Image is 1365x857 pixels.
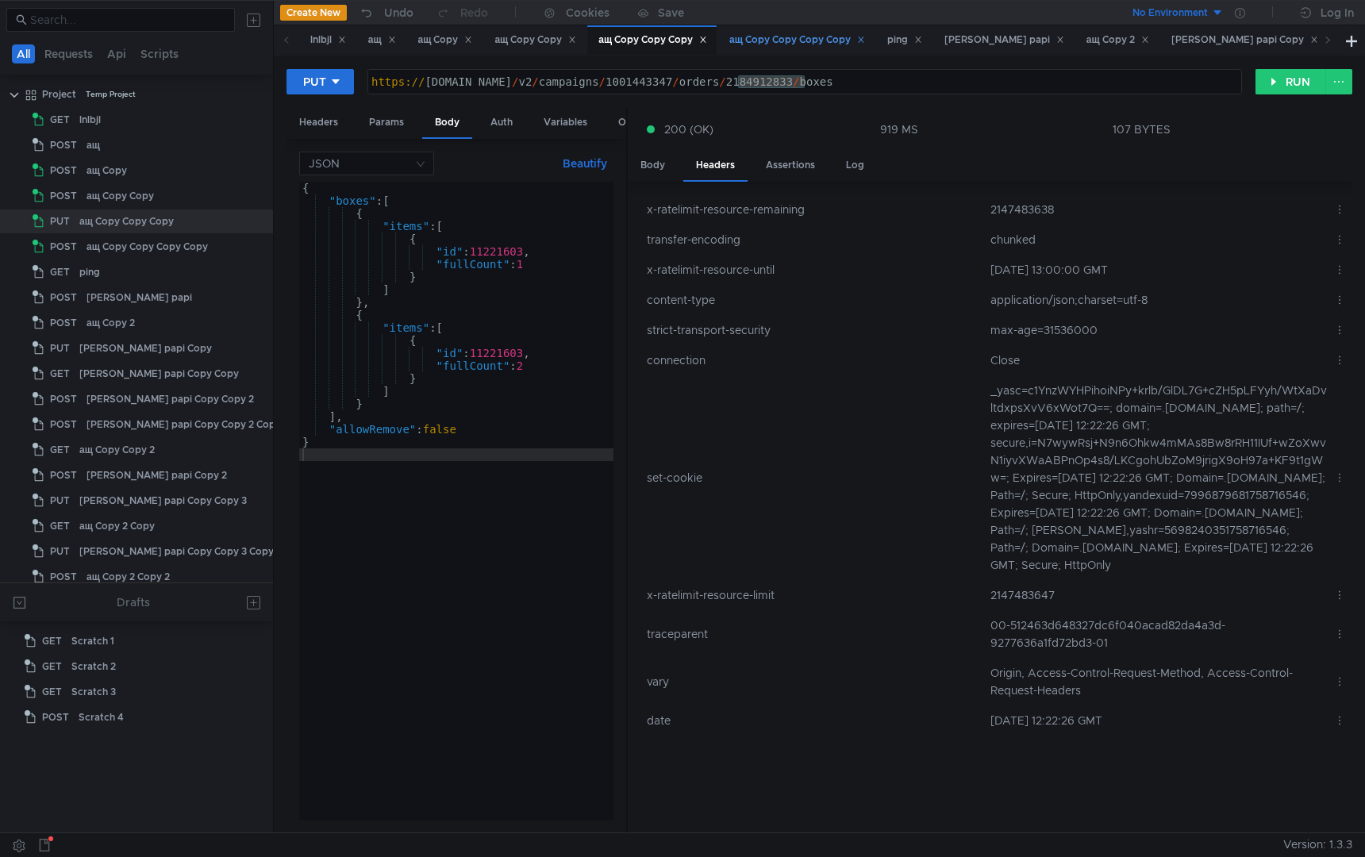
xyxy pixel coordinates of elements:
[40,44,98,63] button: Requests
[640,315,984,345] td: strict-transport-security
[356,108,417,137] div: Params
[87,565,170,589] div: ащ Copy 2 Copy 2
[1255,69,1326,94] button: RUN
[87,184,154,208] div: ащ Copy Copy
[71,629,114,653] div: Scratch 1
[729,32,865,48] div: ащ Copy Copy Copy Copy
[280,5,347,21] button: Create New
[683,151,748,182] div: Headers
[50,514,70,538] span: GET
[658,7,684,18] div: Save
[984,194,1328,225] td: 2147483638
[303,73,326,90] div: PUT
[87,463,227,487] div: [PERSON_NAME] papi Copy 2
[984,255,1328,285] td: [DATE] 13:00:00 GMT
[50,260,70,284] span: GET
[418,32,473,48] div: ащ Copy
[984,580,1328,610] td: 2147483647
[50,387,77,411] span: POST
[556,154,613,173] button: Beautify
[425,1,499,25] button: Redo
[50,413,77,436] span: POST
[79,705,124,729] div: Scratch 4
[71,680,116,704] div: Scratch 3
[50,184,77,208] span: POST
[50,159,77,183] span: POST
[887,32,922,48] div: ping
[984,285,1328,315] td: application/json;charset=utf-8
[71,655,116,678] div: Scratch 2
[753,151,828,180] div: Assertions
[984,610,1328,658] td: 00-512463d648327dc6f040acad82da4a3d-9277636a1fd72bd3-01
[102,44,131,63] button: Api
[640,375,984,580] td: set-cookie
[87,235,208,259] div: ащ Copy Copy Copy Copy
[87,133,100,157] div: ащ
[50,108,70,132] span: GET
[50,489,70,513] span: PUT
[12,44,35,63] button: All
[494,32,576,48] div: ащ Copy Copy
[86,83,136,106] div: Temp Project
[50,311,77,335] span: POST
[87,286,192,309] div: [PERSON_NAME] papi
[640,705,984,736] td: date
[79,438,155,462] div: ащ Copy Copy 2
[347,1,425,25] button: Undo
[984,375,1328,580] td: _yasc=c1YnzWYHPihoiNPy+krlb/GlDL7G+cZH5pLFYyh/WtXaDvltdxpsXvV6xWot7Q==; domain=.[DOMAIN_NAME]; pa...
[50,286,77,309] span: POST
[640,610,984,658] td: traceparent
[87,311,135,335] div: ащ Copy 2
[50,209,70,233] span: PUT
[50,463,77,487] span: POST
[50,133,77,157] span: POST
[42,83,76,106] div: Project
[531,108,600,137] div: Variables
[87,387,254,411] div: [PERSON_NAME] papi Copy Copy 2
[460,3,488,22] div: Redo
[1086,32,1149,48] div: ащ Copy 2
[833,151,877,180] div: Log
[42,629,62,653] span: GET
[42,705,69,729] span: POST
[87,159,127,183] div: ащ Copy
[628,151,678,180] div: Body
[286,108,351,137] div: Headers
[117,593,150,612] div: Drafts
[50,438,70,462] span: GET
[984,705,1328,736] td: [DATE] 12:22:26 GMT
[1283,833,1352,856] span: Version: 1.3.3
[1321,3,1354,22] div: Log In
[1132,6,1208,21] div: No Environment
[664,121,713,138] span: 200 (OK)
[50,362,70,386] span: GET
[640,658,984,705] td: vary
[50,565,77,589] span: POST
[87,413,281,436] div: [PERSON_NAME] papi Copy Copy 2 Copy
[384,3,413,22] div: Undo
[30,11,225,29] input: Search...
[79,108,101,132] div: lnlbjl
[1113,122,1171,136] div: 107 BYTES
[640,580,984,610] td: x-ratelimit-resource-limit
[422,108,472,139] div: Body
[984,345,1328,375] td: Close
[640,345,984,375] td: connection
[984,315,1328,345] td: max-age=31536000
[640,194,984,225] td: x-ratelimit-resource-remaining
[598,32,707,48] div: ащ Copy Copy Copy
[368,32,396,48] div: ащ
[50,235,77,259] span: POST
[640,255,984,285] td: x-ratelimit-resource-until
[944,32,1064,48] div: [PERSON_NAME] papi
[310,32,346,48] div: lnlbjl
[79,260,100,284] div: ping
[880,122,918,136] div: 919 MS
[478,108,525,137] div: Auth
[984,225,1328,255] td: chunked
[79,209,174,233] div: ащ Copy Copy Copy
[79,489,247,513] div: [PERSON_NAME] papi Copy Copy 3
[640,225,984,255] td: transfer-encoding
[50,540,70,563] span: PUT
[286,69,354,94] button: PUT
